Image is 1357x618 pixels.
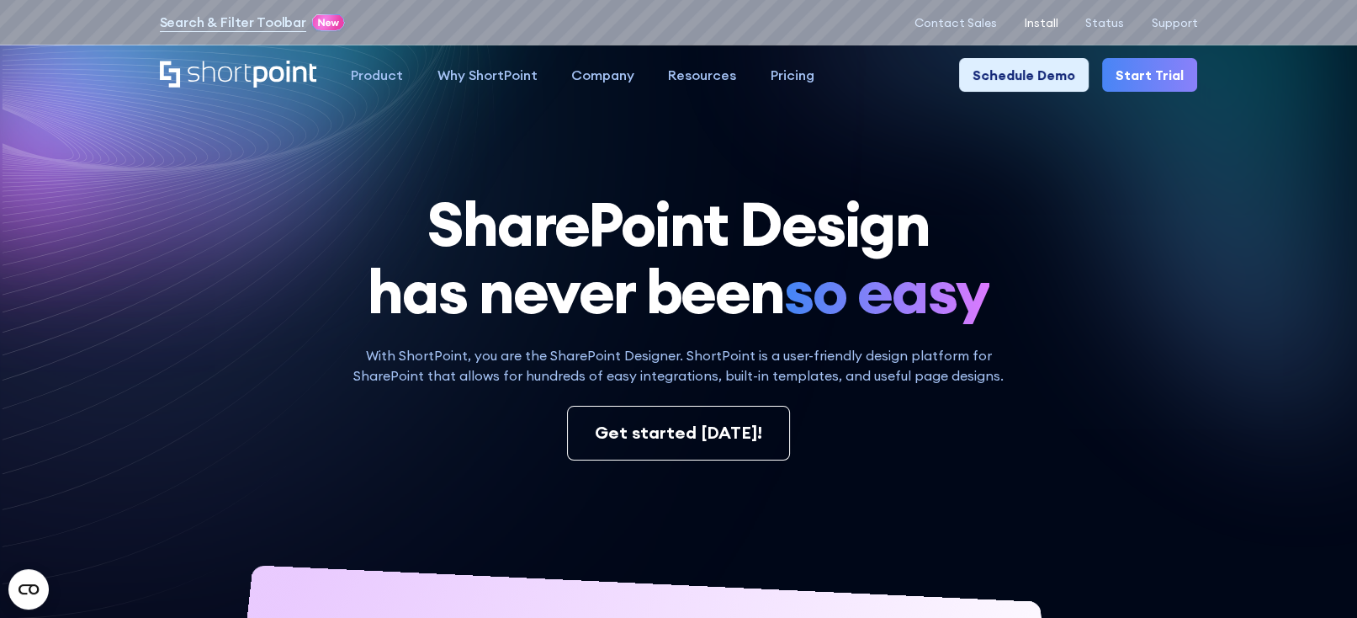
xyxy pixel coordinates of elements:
div: Why ShortPoint [437,65,538,85]
a: Contact Sales [914,16,997,29]
a: Support [1151,16,1197,29]
div: Product [351,65,403,85]
div: Get started [DATE]! [595,420,762,445]
h1: SharePoint Design has never been [160,190,1198,325]
p: With ShortPoint, you are the SharePoint Designer. ShortPoint is a user-friendly design platform f... [335,345,1022,386]
a: Get started [DATE]! [567,406,791,460]
a: Schedule Demo [959,58,1089,92]
a: Search & Filter Toolbar [160,12,306,32]
span: so easy [784,258,989,325]
div: Company [571,65,634,85]
a: Install [1024,16,1058,29]
a: Start Trial [1102,58,1197,92]
a: Why ShortPoint [421,58,554,92]
a: Product [334,58,420,92]
iframe: Chat Widget [1273,537,1357,618]
a: Pricing [753,58,830,92]
button: Open CMP widget [8,569,49,610]
a: Status [1085,16,1124,29]
a: Company [554,58,651,92]
a: Home [160,61,318,89]
div: Pricing [771,65,814,85]
div: Resources [668,65,736,85]
a: Resources [651,58,753,92]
